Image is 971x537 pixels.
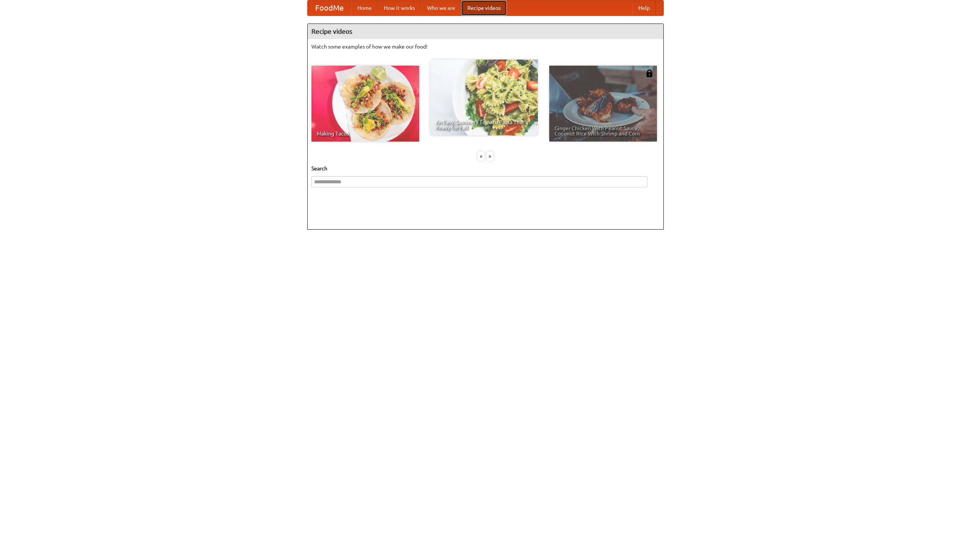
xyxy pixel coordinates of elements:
a: Making Tacos [311,66,419,142]
a: An Easy, Summery Tomato Pasta That's Ready for Fall [430,60,538,135]
h4: Recipe videos [308,24,663,39]
span: Making Tacos [317,131,414,136]
a: Who we are [421,0,461,16]
a: Home [351,0,378,16]
h5: Search [311,165,660,172]
a: Recipe videos [461,0,507,16]
img: 483408.png [646,69,653,77]
span: An Easy, Summery Tomato Pasta That's Ready for Fall [435,120,533,130]
div: « [478,151,484,161]
div: » [487,151,493,161]
a: How it works [378,0,421,16]
a: Help [632,0,656,16]
a: FoodMe [308,0,351,16]
p: Watch some examples of how we make our food! [311,43,660,50]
